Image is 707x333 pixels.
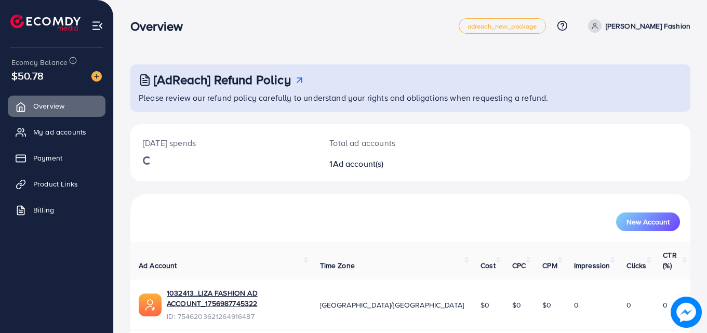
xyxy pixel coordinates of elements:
[8,174,105,194] a: Product Links
[616,212,680,231] button: New Account
[8,96,105,116] a: Overview
[663,250,676,271] span: CTR (%)
[626,260,646,271] span: Clicks
[468,23,537,30] span: adreach_new_package
[11,57,68,68] span: Ecomdy Balance
[542,260,557,271] span: CPM
[139,294,162,316] img: ic-ads-acc.e4c84228.svg
[320,260,355,271] span: Time Zone
[33,127,86,137] span: My ad accounts
[154,72,291,87] h3: [AdReach] Refund Policy
[671,297,702,328] img: image
[10,15,81,31] img: logo
[481,260,496,271] span: Cost
[167,311,303,322] span: ID: 7546203621264916487
[329,159,445,169] h2: 1
[512,300,521,310] span: $0
[333,158,384,169] span: Ad account(s)
[626,300,631,310] span: 0
[91,20,103,32] img: menu
[143,137,304,149] p: [DATE] spends
[139,260,177,271] span: Ad Account
[139,91,684,104] p: Please review our refund policy carefully to understand your rights and obligations when requesti...
[542,300,551,310] span: $0
[167,288,303,309] a: 1032413_LIZA FASHION AD ACCOUNT_1756987745322
[626,218,670,225] span: New Account
[481,300,489,310] span: $0
[91,71,102,82] img: image
[11,68,44,83] span: $50.78
[130,19,191,34] h3: Overview
[33,101,64,111] span: Overview
[329,137,445,149] p: Total ad accounts
[8,122,105,142] a: My ad accounts
[8,199,105,220] a: Billing
[320,300,464,310] span: [GEOGRAPHIC_DATA]/[GEOGRAPHIC_DATA]
[663,300,668,310] span: 0
[33,153,62,163] span: Payment
[584,19,690,33] a: [PERSON_NAME] Fashion
[512,260,526,271] span: CPC
[33,179,78,189] span: Product Links
[459,18,546,34] a: adreach_new_package
[574,300,579,310] span: 0
[606,20,690,32] p: [PERSON_NAME] Fashion
[33,205,54,215] span: Billing
[574,260,610,271] span: Impression
[8,148,105,168] a: Payment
